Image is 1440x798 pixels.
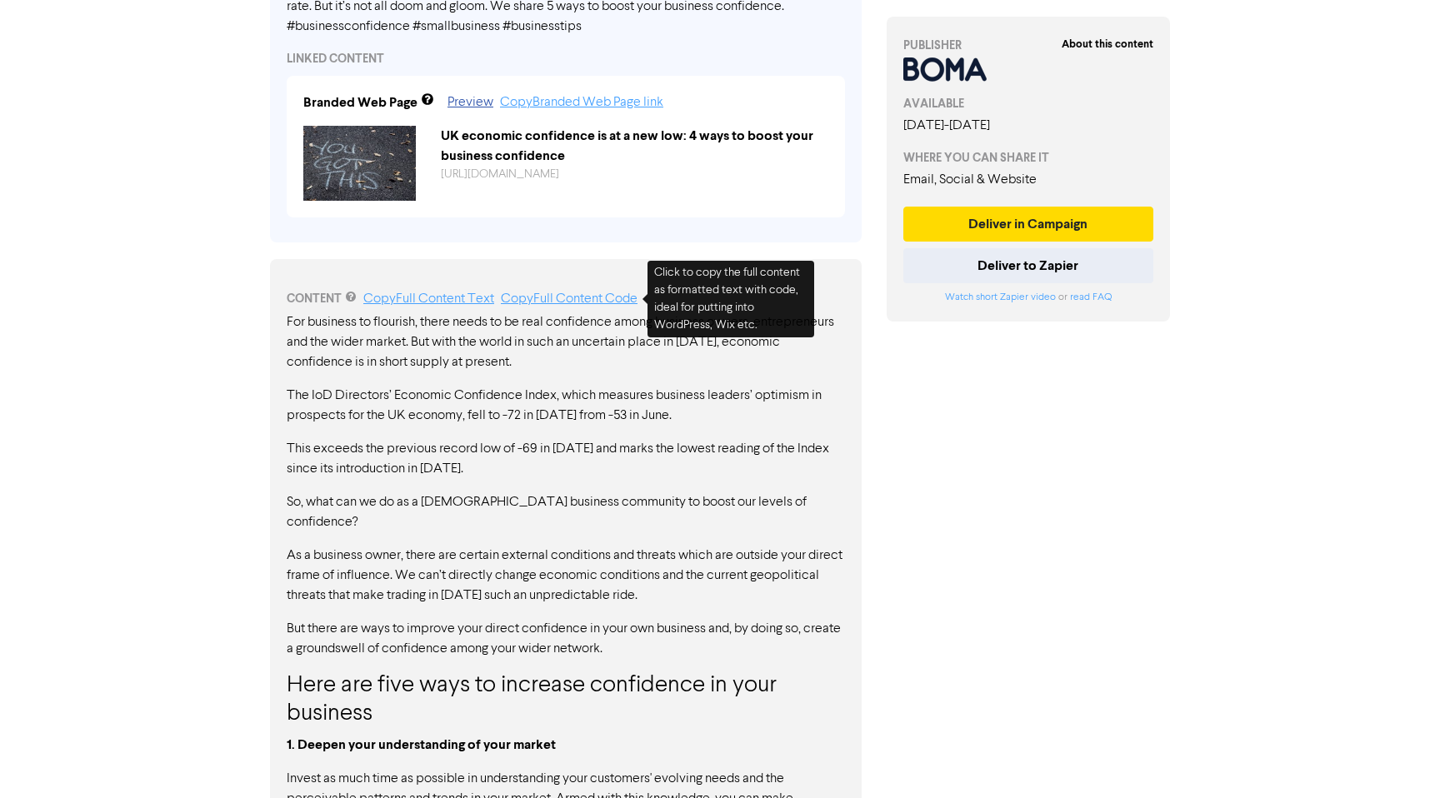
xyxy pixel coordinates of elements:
[903,37,1153,54] div: PUBLISHER
[903,248,1153,283] button: Deliver to Zapier
[945,292,1056,302] a: Watch short Zapier video
[428,166,841,183] div: https://public2.bomamarketing.com/cp/1ipX8Y6lDBW2jipanU5MmJ?sa=JDr9FRFp
[287,386,845,426] p: The IoD Directors’ Economic Confidence Index, which measures business leaders’ optimism in prospe...
[1226,618,1440,798] iframe: Chat Widget
[287,619,845,659] p: But there are ways to improve your direct confidence in your own business and, by doing so, creat...
[903,170,1153,190] div: Email, Social & Website
[287,439,845,479] p: This exceeds the previous record low of -69 in [DATE] and marks the lowest reading of the Index s...
[500,96,663,109] a: Copy Branded Web Page link
[287,546,845,606] p: As a business owner, there are certain external conditions and threats which are outside your dir...
[647,261,814,337] div: Click to copy the full content as formatted text with code, ideal for putting into WordPress, Wix...
[287,492,845,532] p: So, what can we do as a [DEMOGRAPHIC_DATA] business community to boost our levels of confidence?
[903,290,1153,305] div: or
[287,312,845,372] p: For business to flourish, there needs to be real confidence among business owners, entrepreneurs ...
[441,168,559,180] a: [URL][DOMAIN_NAME]
[363,292,494,306] a: Copy Full Content Text
[903,95,1153,112] div: AVAILABLE
[287,736,556,753] strong: 1. Deepen your understanding of your market
[903,149,1153,167] div: WHERE YOU CAN SHARE IT
[1062,37,1153,51] strong: About this content
[428,126,841,166] div: UK economic confidence is at a new low: 4 ways to boost your business confidence
[447,96,493,109] a: Preview
[501,292,637,306] a: Copy Full Content Code
[903,207,1153,242] button: Deliver in Campaign
[1070,292,1112,302] a: read FAQ
[287,289,845,309] div: CONTENT
[303,92,417,112] div: Branded Web Page
[903,116,1153,136] div: [DATE] - [DATE]
[287,50,845,67] div: LINKED CONTENT
[287,672,845,728] h3: Here are five ways to increase confidence in your business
